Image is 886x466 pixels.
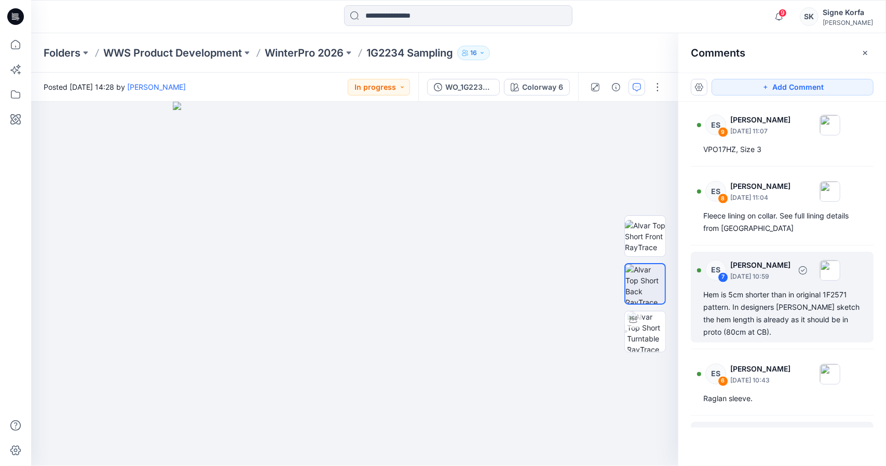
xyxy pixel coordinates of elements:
p: [PERSON_NAME] [730,259,790,271]
p: [PERSON_NAME] [730,180,790,193]
a: WWS Product Development [103,46,242,60]
div: ES [705,181,726,202]
div: 9 [718,127,728,138]
img: Alvar Top Short Front RayTrace [625,220,665,253]
div: Fleece lining on collar. See full lining details from [GEOGRAPHIC_DATA] [703,210,861,235]
div: 8 [718,194,728,204]
div: VPO17HZ, Size 3 [703,143,861,156]
div: Raglan sleeve. [703,392,861,405]
p: [DATE] 11:07 [730,126,790,136]
p: [PERSON_NAME] [730,363,790,375]
img: Alvar Top Short Back RayTrace [625,264,665,304]
button: Details [608,79,624,95]
p: 16 [470,47,477,59]
div: [PERSON_NAME] [823,19,873,26]
p: 1G2234 Sampling [366,46,453,60]
div: ES [705,364,726,385]
div: 7 [718,272,728,283]
img: eyJhbGciOiJIUzI1NiIsImtpZCI6IjAiLCJzbHQiOiJzZXMiLCJ0eXAiOiJKV1QifQ.eyJkYXRhIjp7InR5cGUiOiJzdG9yYW... [173,102,537,466]
div: WO_1G2234-3D-1 [445,81,493,93]
a: [PERSON_NAME] [127,83,186,91]
img: Alvar Top Short Turntable RayTrace [628,311,665,352]
span: Posted [DATE] 14:28 by [44,81,186,92]
div: SK [800,7,819,26]
button: 16 [457,46,490,60]
p: [PERSON_NAME] [730,114,790,126]
p: [DATE] 11:04 [730,193,790,203]
div: Colorway 6 [522,81,563,93]
div: ES [705,115,726,135]
h2: Comments [691,47,745,59]
p: [DATE] 10:59 [730,271,790,282]
a: WinterPro 2026 [265,46,344,60]
button: Add Comment [712,79,874,95]
div: Hem is 5cm shorter than in original 1F2571 pattern. In designers [PERSON_NAME] sketch the hem len... [703,289,861,338]
button: WO_1G2234-3D-1 [427,79,500,95]
div: ES [705,260,726,281]
span: 9 [779,9,787,17]
button: Colorway 6 [504,79,570,95]
div: 6 [718,376,728,387]
p: [DATE] 10:43 [730,375,790,386]
div: Signe Korfa [823,6,873,19]
a: Folders [44,46,80,60]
